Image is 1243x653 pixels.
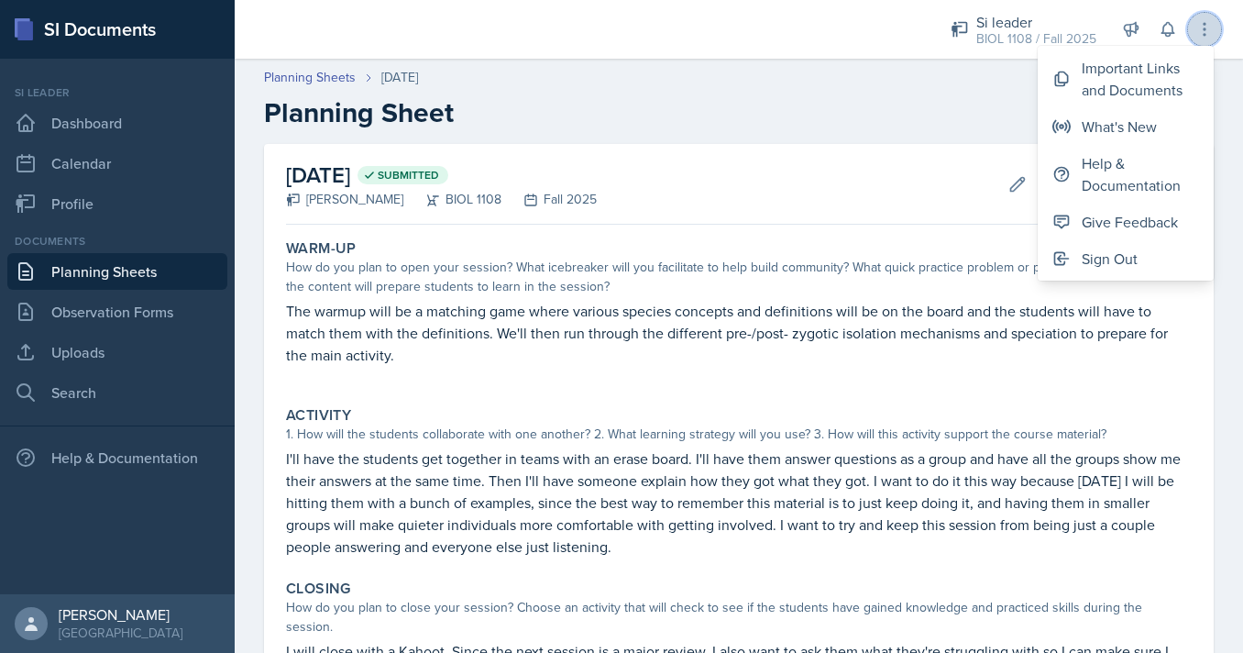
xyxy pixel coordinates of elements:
[1082,152,1199,196] div: Help & Documentation
[286,580,351,598] label: Closing
[7,334,227,371] a: Uploads
[286,406,351,425] label: Activity
[59,605,182,624] div: [PERSON_NAME]
[286,258,1192,296] div: How do you plan to open your session? What icebreaker will you facilitate to help build community...
[1038,108,1214,145] button: What's New
[286,159,597,192] h2: [DATE]
[7,233,227,249] div: Documents
[1082,57,1199,101] div: Important Links and Documents
[976,11,1096,33] div: Si leader
[976,29,1096,49] div: BIOL 1108 / Fall 2025
[1038,240,1214,277] button: Sign Out
[1038,145,1214,204] button: Help & Documentation
[7,439,227,476] div: Help & Documentation
[501,190,597,209] div: Fall 2025
[7,374,227,411] a: Search
[1082,211,1178,233] div: Give Feedback
[1038,204,1214,240] button: Give Feedback
[7,253,227,290] a: Planning Sheets
[1082,116,1157,138] div: What's New
[381,68,418,87] div: [DATE]
[59,624,182,642] div: [GEOGRAPHIC_DATA]
[403,190,501,209] div: BIOL 1108
[264,68,356,87] a: Planning Sheets
[1038,50,1214,108] button: Important Links and Documents
[264,96,1214,129] h2: Planning Sheet
[7,105,227,141] a: Dashboard
[286,190,403,209] div: [PERSON_NAME]
[286,300,1192,366] p: The warmup will be a matching game where various species concepts and definitions will be on the ...
[286,239,357,258] label: Warm-Up
[7,293,227,330] a: Observation Forms
[7,185,227,222] a: Profile
[378,168,439,183] span: Submitted
[7,84,227,101] div: Si leader
[286,598,1192,636] div: How do you plan to close your session? Choose an activity that will check to see if the students ...
[286,425,1192,444] div: 1. How will the students collaborate with one another? 2. What learning strategy will you use? 3....
[1082,248,1138,270] div: Sign Out
[7,145,227,182] a: Calendar
[286,448,1192,558] p: I'll have the students get together in teams with an erase board. I'll have them answer questions...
